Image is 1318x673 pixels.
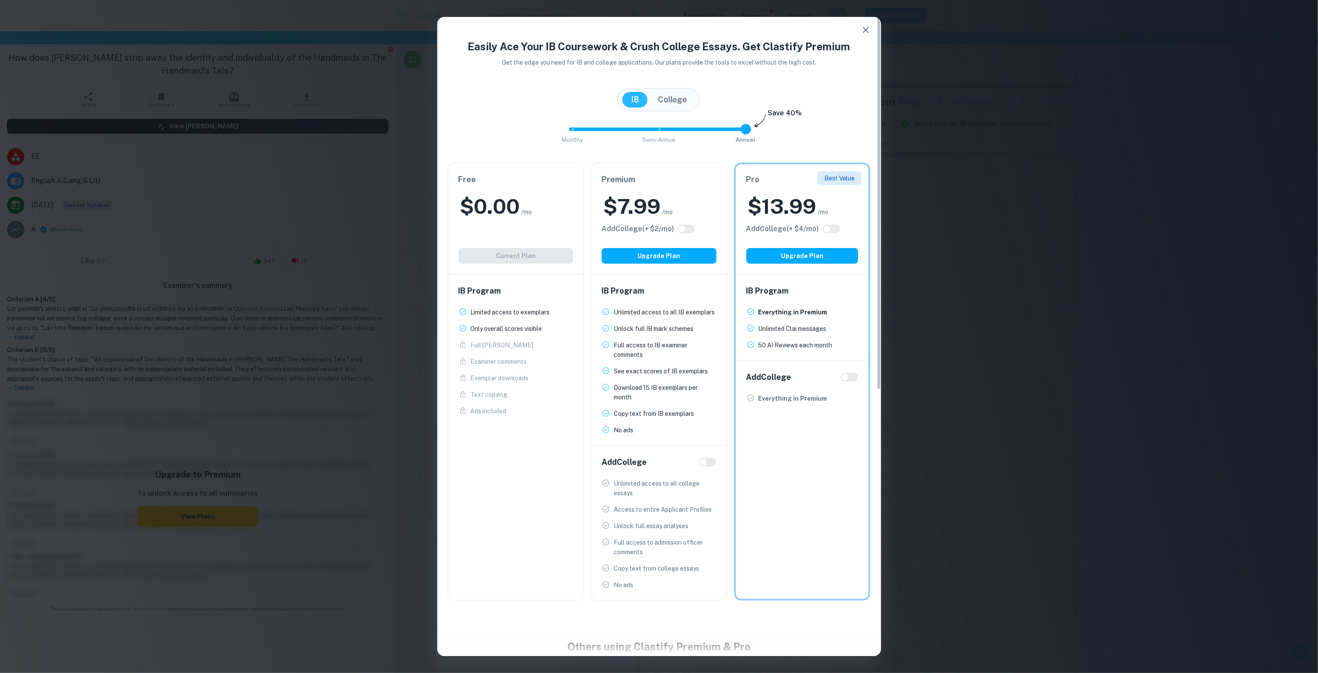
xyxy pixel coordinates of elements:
[602,224,674,234] h6: Click to see all the additional College features.
[603,193,661,220] h2: $ 7.99
[614,538,716,557] p: Full access to admission officer comments
[614,409,694,418] p: Copy text from IB exemplars
[460,193,520,220] h2: $ 0.00
[758,324,827,333] p: Unlimited Clai messages
[614,307,715,317] p: Unlimited access to all IB exemplars
[746,173,859,186] h6: Pro
[736,137,756,143] span: Annual
[614,580,633,590] p: No ads
[614,521,688,531] p: Unlock full essay analyses
[622,92,648,108] button: IB
[614,479,716,498] p: Unlimited access to all college essays
[748,193,817,220] h2: $ 13.99
[614,425,633,435] p: No ads
[471,390,508,399] p: Text copying
[614,324,693,333] p: Unlock full IB mark schemes
[602,285,716,297] h6: IB Program
[642,137,676,143] span: Semi-Annual
[471,373,529,383] p: Exemplar downloads
[471,340,534,350] p: Full [PERSON_NAME]
[490,58,828,67] p: Get the edge you need for IB and college applications. Our plans provide the tools to excel witho...
[614,505,712,514] p: Access to entire Applicant Profiles
[614,340,716,359] p: Full access to IB examiner comments
[758,394,827,403] p: Everything in Premium
[602,173,716,186] h6: Premium
[746,224,819,234] h6: Click to see all the additional College features.
[768,108,802,123] h6: Save 40%
[562,137,583,143] span: Monthly
[602,248,716,264] button: Upgrade Plan
[459,173,573,186] h6: Free
[471,406,507,416] p: Ads included
[824,173,855,183] p: Best Value
[614,366,708,376] p: See exact scores of IB exemplars
[614,383,716,402] p: Download 15 IB exemplars per month
[746,248,859,264] button: Upgrade Plan
[459,285,573,297] h6: IB Program
[448,39,871,54] h4: Easily Ace Your IB Coursework & Crush College Essays. Get Clastify Premium
[746,371,791,383] h6: Add College
[758,340,833,350] p: 50 AI Reviews each month
[818,207,829,217] span: /mo
[649,92,696,108] button: College
[662,207,673,217] span: /mo
[602,456,647,468] h6: Add College
[758,307,827,317] p: Everything in Premium
[746,285,859,297] h6: IB Program
[614,564,699,573] p: Copy text from college essays
[471,307,550,317] p: Limited access to exemplars
[471,357,527,366] p: Examiner comments
[755,113,766,128] img: subscription-arrow.svg
[522,207,532,217] span: /mo
[471,324,542,333] p: Only overall scores visible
